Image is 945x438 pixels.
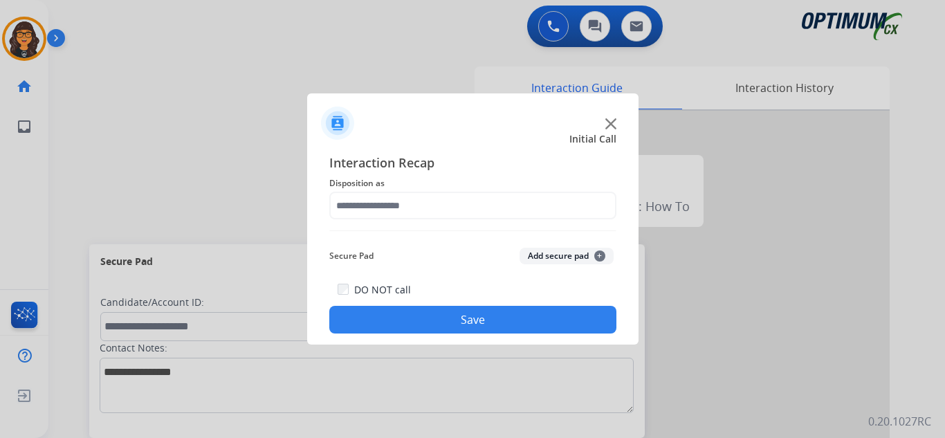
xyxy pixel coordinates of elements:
[329,248,374,264] span: Secure Pad
[594,250,605,262] span: +
[329,175,616,192] span: Disposition as
[569,132,616,146] span: Initial Call
[868,413,931,430] p: 0.20.1027RC
[321,107,354,140] img: contactIcon
[329,306,616,334] button: Save
[354,283,411,297] label: DO NOT call
[520,248,614,264] button: Add secure pad+
[329,230,616,231] img: contact-recap-line.svg
[329,153,616,175] span: Interaction Recap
